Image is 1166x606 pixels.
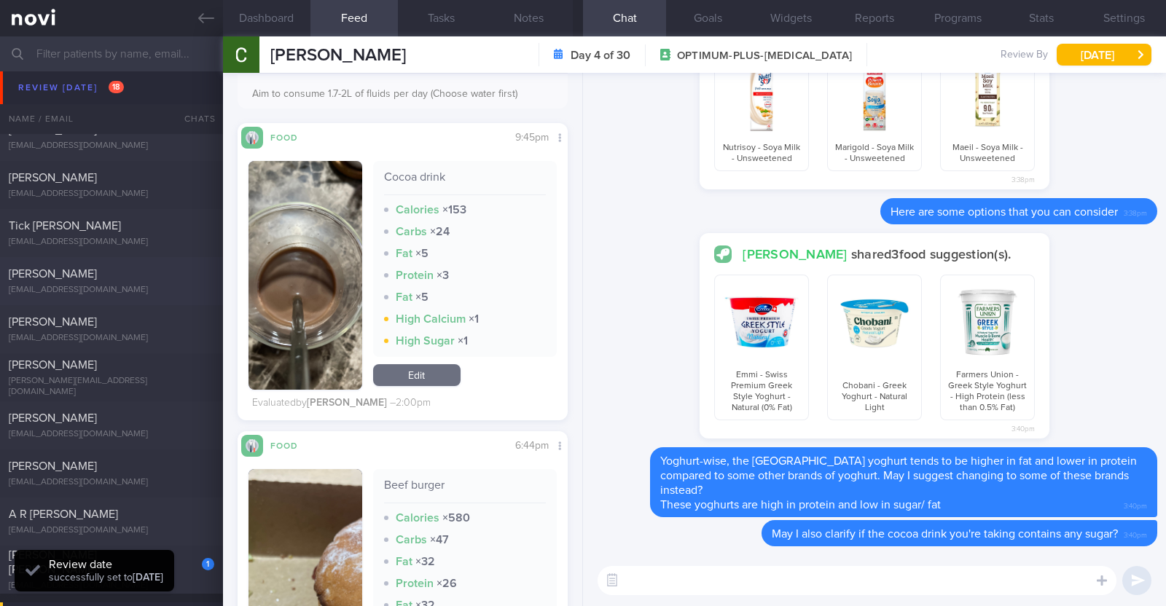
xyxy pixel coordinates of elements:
span: [PERSON_NAME] [9,124,97,135]
span: 9:45pm [515,133,549,143]
strong: Calories [396,204,439,216]
img: Chobani - Greek Yoghurt - Natural Light [834,281,915,363]
strong: Calories [396,512,439,524]
span: [PERSON_NAME] [9,359,97,371]
strong: Carbs [396,226,427,237]
div: Food [263,438,321,451]
div: 1 [202,558,214,570]
span: [PERSON_NAME] [9,268,97,280]
div: Review date [49,557,163,572]
span: successfully set to [49,572,163,583]
div: Beef burger [384,478,546,503]
strong: × 47 [430,534,449,546]
span: [PERSON_NAME] [9,460,97,472]
strong: × 3 [437,269,449,281]
strong: × 32 [415,556,435,567]
strong: Fat [396,556,412,567]
strong: Fat [396,248,412,259]
strong: [PERSON_NAME] [307,398,387,408]
div: Farmers Union - Greek Style Yoghurt - High Protein (less than 0.5% Fat) [940,275,1035,420]
strong: Carbs [396,534,427,546]
strong: High Calcium [396,313,466,325]
img: Cocoa drink [249,161,362,390]
span: 3:40pm [1124,527,1147,540]
div: [EMAIL_ADDRESS][DOMAIN_NAME] [9,141,214,151]
span: [PERSON_NAME] [270,47,406,64]
span: [PERSON_NAME] [PERSON_NAME] [9,549,97,575]
img: Emmi - Swiss Premium Greek Style Yoghurt - Natural (0% Fat) [721,281,802,363]
span: Telly Hartanti [9,76,75,87]
strong: Protein [396,269,434,281]
div: [EMAIL_ADDRESS][DOMAIN_NAME] [9,333,214,344]
strong: × 26 [437,578,457,589]
button: [DATE] [1057,44,1151,66]
strong: [PERSON_NAME] [743,248,851,261]
strong: × 1 [458,335,468,347]
div: [EMAIL_ADDRESS][DOMAIN_NAME] [9,285,214,296]
span: Aim to consume 1.7-2L of fluids per day (Choose water first) [252,89,517,99]
strong: × 153 [442,204,466,216]
div: Chobani - Greek Yoghurt - Natural Light [827,275,922,420]
div: [EMAIL_ADDRESS][DOMAIN_NAME] [9,93,214,103]
div: Emmi - Swiss Premium Greek Style Yoghurt - Natural (0% Fat) [714,275,809,420]
span: 3:38pm [1012,171,1035,185]
div: Cocoa drink [384,170,546,195]
span: Tick [PERSON_NAME] [9,220,121,232]
strong: [DATE] [133,572,163,583]
span: 6:44pm [515,441,549,451]
strong: × 5 [415,248,429,259]
div: [EMAIL_ADDRESS][DOMAIN_NAME] [9,429,214,440]
div: [EMAIL_ADDRESS][DOMAIN_NAME] [9,525,214,536]
span: A R [PERSON_NAME] [9,508,118,520]
span: OPTIMUM-PLUS-[MEDICAL_DATA] [677,49,852,63]
strong: High Sugar [396,335,455,347]
strong: × 1 [469,313,479,325]
span: These yoghurts are high in protein and low in sugar/ fat [660,499,941,511]
div: [EMAIL_ADDRESS][DOMAIN_NAME] [9,237,214,248]
div: Marigold - Soya Milk - Unsweetened [827,47,922,171]
div: [PERSON_NAME][EMAIL_ADDRESS][DOMAIN_NAME] [9,376,214,398]
span: [PERSON_NAME] [9,316,97,328]
div: [EMAIL_ADDRESS][DOMAIN_NAME] [9,477,214,488]
span: 3:38pm [1124,205,1147,219]
div: Food [263,130,321,143]
span: [PERSON_NAME] [9,172,97,184]
div: Nutrisoy - Soya Milk - Unsweetened [714,47,809,171]
strong: Day 4 of 30 [571,48,630,63]
a: Edit [373,364,461,386]
strong: × 24 [430,226,450,237]
span: 3:40pm [1124,497,1147,511]
span: Review By [1001,49,1048,62]
img: Marigold - Soya Milk - Unsweetened [834,54,915,135]
img: Farmers Union - Greek Style Yoghurt - High Protein (less than 0.5% Fat) [947,281,1028,363]
span: Here are some options that you can consider [891,206,1118,218]
span: Yoghurt-wise, the [GEOGRAPHIC_DATA] yoghurt tends to be higher in fat and lower in protein compar... [660,455,1137,496]
img: Nutrisoy - Soya Milk - Unsweetened [721,54,802,135]
div: [EMAIL_ADDRESS][DOMAIN_NAME] [9,581,214,591]
span: May I also clarify if the cocoa drink you're taking contains any sugar? [772,528,1118,540]
div: [EMAIL_ADDRESS][DOMAIN_NAME] [9,189,214,200]
span: [PERSON_NAME] [9,412,97,424]
strong: × 5 [415,291,429,303]
div: Evaluated by – 2:00pm [252,397,431,410]
span: 3:40pm [1012,420,1035,434]
img: Maeil - Soya Milk - Unsweetened [947,54,1028,135]
strong: Protein [396,578,434,589]
div: shared 3 food suggestion(s). [714,245,1035,264]
strong: Fat [396,291,412,303]
div: Maeil - Soya Milk - Unsweetened [940,47,1035,171]
strong: × 580 [442,512,470,524]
